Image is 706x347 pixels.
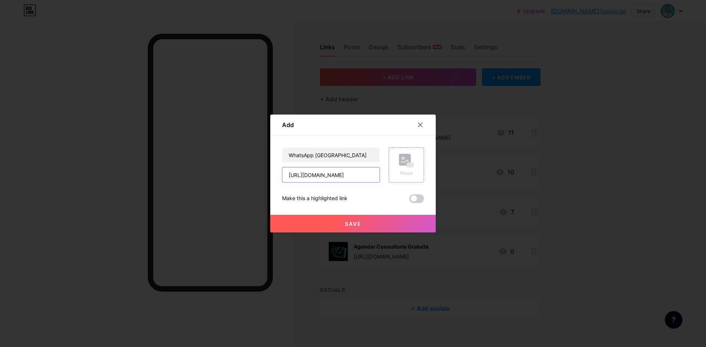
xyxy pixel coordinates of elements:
[270,215,436,232] button: Save
[282,167,379,182] input: URL
[345,221,361,227] span: Save
[282,194,347,203] div: Make this a highlighted link
[282,148,379,162] input: Title
[282,120,294,129] div: Add
[399,170,414,176] div: Picture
